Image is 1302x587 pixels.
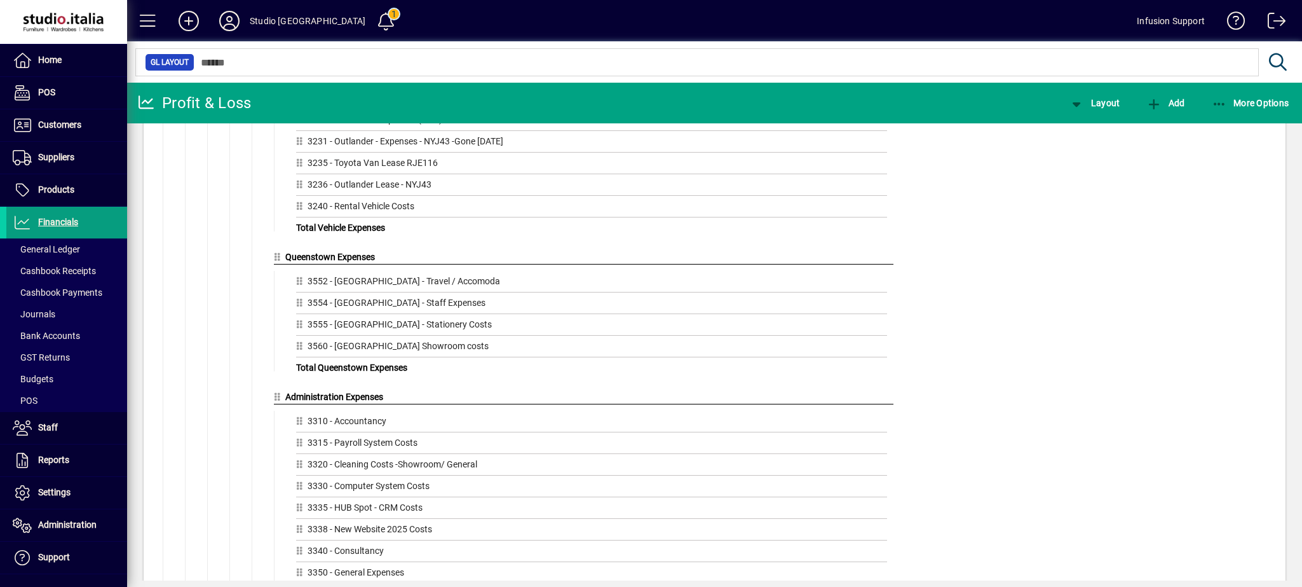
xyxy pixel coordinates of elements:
[38,552,70,562] span: Support
[6,142,127,174] a: Suppliers
[296,223,385,233] span: Total Vehicle Expenses
[296,178,887,196] div: 3236 - Outlander Lease - NYJ43
[1212,98,1289,108] span: More Options
[6,260,127,282] a: Cashbook Receipts
[38,120,81,130] span: Customers
[296,544,887,562] div: 3340 - Consultancy
[296,363,407,373] span: Total Queenstown Expenses
[209,10,250,32] button: Profile
[38,487,71,497] span: Settings
[1209,92,1292,114] button: More Options
[296,436,887,454] div: 3315 - Payroll System Costs
[296,480,887,497] div: 3330 - Computer System Costs
[1055,92,1133,114] app-page-header-button: View chart layout
[6,45,127,76] a: Home
[137,93,251,113] div: Profit & Loss
[13,287,102,298] span: Cashbook Payments
[6,77,127,109] a: POS
[296,340,887,357] div: 3560 - [GEOGRAPHIC_DATA] Showroom costs
[6,174,127,206] a: Products
[13,244,80,254] span: General Ledger
[296,458,887,476] div: 3320 - Cleaning Costs -Showroom/ General
[1217,3,1245,44] a: Knowledge Base
[6,109,127,141] a: Customers
[1146,98,1184,108] span: Add
[250,11,365,31] div: Studio [GEOGRAPHIC_DATA]
[13,309,55,319] span: Journals
[13,266,96,276] span: Cashbook Receipts
[1069,98,1120,108] span: Layout
[296,200,887,218] div: 3240 - Rental Vehicle Costs
[38,87,55,97] span: POS
[13,352,70,363] span: GST Returns
[38,152,74,162] span: Suppliers
[1066,92,1123,114] button: Layout
[6,390,127,411] a: POS
[6,509,127,541] a: Administration
[6,325,127,347] a: Bank Accounts
[1258,3,1286,44] a: Logout
[6,282,127,303] a: Cashbook Payments
[38,520,97,530] span: Administration
[296,156,887,174] div: 3235 - Toyota Van Lease RJE116
[296,318,887,336] div: 3555 - [GEOGRAPHIC_DATA] - Stationery Costs
[296,523,887,541] div: 3338 - New Website 2025 Costs
[296,501,887,519] div: 3335 - HUB Spot - CRM Costs
[38,55,62,65] span: Home
[6,445,127,476] a: Reports
[13,396,37,406] span: POS
[38,455,69,465] span: Reports
[6,477,127,509] a: Settings
[296,566,887,584] div: 3350 - General Expenses
[296,275,887,293] div: 3552 - [GEOGRAPHIC_DATA] - Travel / Accomoda
[6,238,127,260] a: General Ledger
[6,347,127,368] a: GST Returns
[13,374,53,384] span: Budgets
[38,184,74,195] span: Products
[6,368,127,390] a: Budgets
[285,392,383,402] span: Administration Expenses
[1143,92,1188,114] button: Add
[38,217,78,227] span: Financials
[6,542,127,574] a: Support
[1137,11,1205,31] div: Infusion Support
[296,296,887,314] div: 3554 - [GEOGRAPHIC_DATA] - Staff Expenses
[6,412,127,444] a: Staff
[13,331,80,341] span: Bank Accounts
[38,422,58,432] span: Staff
[151,56,189,69] span: GL Layout
[285,252,375,262] span: Queenstown Expenses
[6,303,127,325] a: Journals
[296,135,887,153] div: 3231 - Outlander - Expenses - NYJ43 -Gone [DATE]
[168,10,209,32] button: Add
[296,415,887,432] div: 3310 - Accountancy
